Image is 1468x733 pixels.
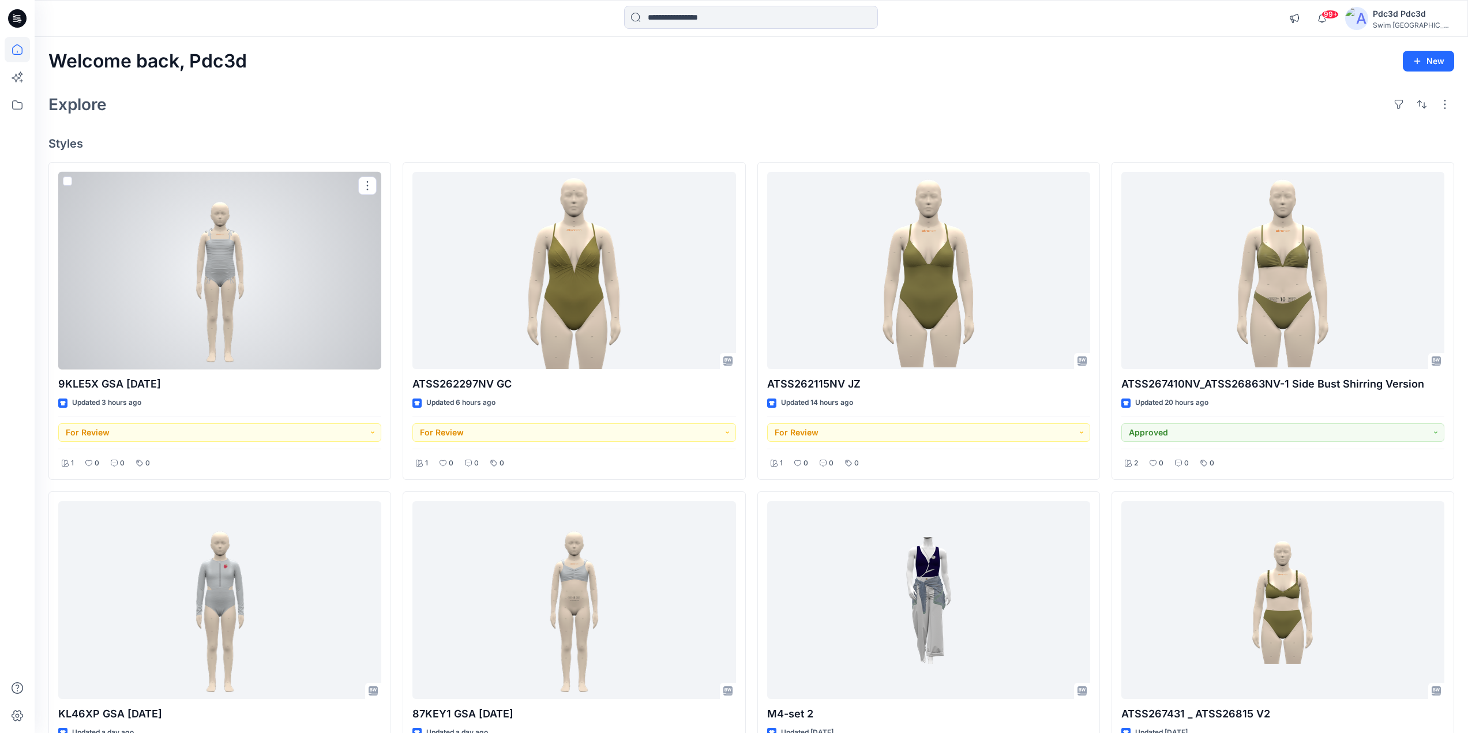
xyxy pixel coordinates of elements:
p: Updated 6 hours ago [426,397,495,409]
a: ATSS262115NV JZ [767,172,1090,370]
p: 0 [1159,457,1163,469]
p: ATSS262297NV GC [412,376,735,392]
p: 0 [474,457,479,469]
p: 0 [1184,457,1189,469]
a: ATSS262297NV GC [412,172,735,370]
p: 1 [780,457,783,469]
p: 0 [854,457,859,469]
p: 0 [829,457,834,469]
p: 87KEY1 GSA [DATE] [412,706,735,722]
h2: Welcome back, Pdc3d [48,51,247,72]
p: 2 [1134,457,1138,469]
span: 99+ [1321,10,1339,19]
button: New [1403,51,1454,72]
p: 0 [449,457,453,469]
div: Pdc3d Pdc3d [1373,7,1454,21]
a: 87KEY1 GSA 2025.8.7 [412,501,735,699]
p: Updated 3 hours ago [72,397,141,409]
p: 9KLE5X GSA [DATE] [58,376,381,392]
p: KL46XP GSA [DATE] [58,706,381,722]
p: Updated 14 hours ago [781,397,853,409]
p: M4-set 2 [767,706,1090,722]
div: Swim [GEOGRAPHIC_DATA] [1373,21,1454,29]
p: ATSS267431 _ ATSS26815 V2 [1121,706,1444,722]
h2: Explore [48,95,107,114]
p: ATSS267410NV_ATSS26863NV-1 Side Bust Shirring Version [1121,376,1444,392]
h4: Styles [48,137,1454,151]
img: avatar [1345,7,1368,30]
p: ATSS262115NV JZ [767,376,1090,392]
a: 9KLE5X GSA 2025.07.31 [58,172,381,370]
p: 1 [425,457,428,469]
a: M4-set 2 [767,501,1090,699]
p: 0 [120,457,125,469]
p: 1 [71,457,74,469]
p: 0 [804,457,808,469]
a: ATSS267410NV_ATSS26863NV-1 Side Bust Shirring Version [1121,172,1444,370]
a: ATSS267431 _ ATSS26815 V2 [1121,501,1444,699]
p: 0 [145,457,150,469]
p: Updated 20 hours ago [1135,397,1208,409]
p: 0 [500,457,504,469]
a: KL46XP GSA 2025.8.12 [58,501,381,699]
p: 0 [1210,457,1214,469]
p: 0 [95,457,99,469]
